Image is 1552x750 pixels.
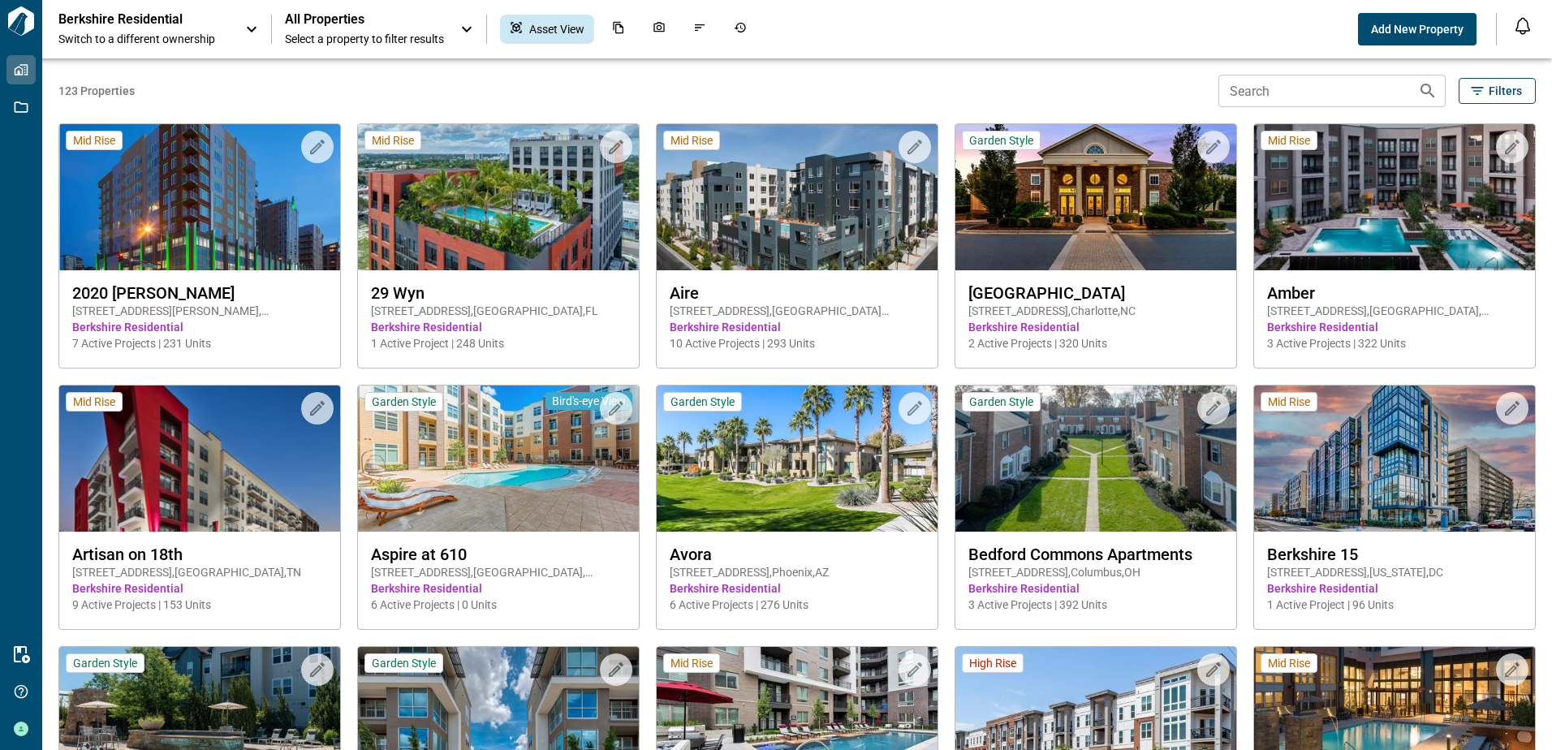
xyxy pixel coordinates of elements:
span: Filters [1489,83,1522,99]
img: property-asset [955,124,1236,270]
span: Aspire at 610 [371,545,626,564]
span: 9 Active Projects | 153 Units [72,597,327,613]
button: Filters [1459,78,1536,104]
span: Bird's-eye View [552,394,626,408]
span: 1 Active Project | 248 Units [371,335,626,351]
span: Garden Style [372,394,436,409]
span: Mid Rise [73,133,115,148]
span: [STREET_ADDRESS] , [US_STATE] , DC [1267,564,1522,580]
p: Berkshire Residential [58,11,205,28]
span: Berkshire Residential [72,580,327,597]
span: Select a property to filter results [285,31,444,47]
span: [STREET_ADDRESS] , [GEOGRAPHIC_DATA] , TN [72,564,327,580]
span: Mid Rise [1268,394,1310,409]
img: property-asset [358,386,639,532]
img: property-asset [1254,124,1535,270]
span: Aire [670,283,925,303]
img: property-asset [59,386,340,532]
img: property-asset [657,386,938,532]
button: Search properties [1412,75,1444,107]
span: [STREET_ADDRESS] , Phoenix , AZ [670,564,925,580]
span: Artisan on 18th [72,545,327,564]
span: Garden Style [73,656,137,670]
span: [STREET_ADDRESS] , Columbus , OH [968,564,1223,580]
span: Mid Rise [670,656,713,670]
span: Mid Rise [73,394,115,409]
span: Amber [1267,283,1522,303]
span: 29 Wyn [371,283,626,303]
span: Add New Property [1371,21,1464,37]
button: Open notification feed [1510,13,1536,39]
img: property-asset [657,124,938,270]
span: Avora [670,545,925,564]
span: 2020 [PERSON_NAME] [72,283,327,303]
span: Switch to a different ownership [58,31,229,47]
span: Berkshire Residential [968,580,1223,597]
span: All Properties [285,11,444,28]
span: Mid Rise [1268,656,1310,670]
span: [STREET_ADDRESS] , Charlotte , NC [968,303,1223,319]
span: 6 Active Projects | 276 Units [670,597,925,613]
span: [STREET_ADDRESS][PERSON_NAME] , [GEOGRAPHIC_DATA] , CO [72,303,327,319]
span: 3 Active Projects | 392 Units [968,597,1223,613]
span: Mid Rise [670,133,713,148]
span: Garden Style [372,656,436,670]
span: [STREET_ADDRESS] , [GEOGRAPHIC_DATA][PERSON_NAME] , CA [670,303,925,319]
span: [GEOGRAPHIC_DATA] [968,283,1223,303]
div: Issues & Info [683,15,716,44]
span: Berkshire Residential [371,580,626,597]
span: Bedford Commons Apartments [968,545,1223,564]
div: Asset View [500,15,594,44]
span: Berkshire Residential [670,319,925,335]
img: property-asset [358,124,639,270]
span: 6 Active Projects | 0 Units [371,597,626,613]
div: Job History [724,15,757,44]
span: 7 Active Projects | 231 Units [72,335,327,351]
span: Berkshire Residential [1267,319,1522,335]
span: Berkshire Residential [1267,580,1522,597]
span: Garden Style [969,394,1033,409]
img: property-asset [59,124,340,270]
span: Garden Style [670,394,735,409]
span: High Rise [969,656,1016,670]
div: Documents [602,15,635,44]
span: Berkshire 15 [1267,545,1522,564]
span: Asset View [529,21,584,37]
span: Berkshire Residential [670,580,925,597]
span: Berkshire Residential [968,319,1223,335]
span: [STREET_ADDRESS] , [GEOGRAPHIC_DATA] , [GEOGRAPHIC_DATA] [1267,303,1522,319]
img: property-asset [955,386,1236,532]
span: Mid Rise [372,133,414,148]
span: [STREET_ADDRESS] , [GEOGRAPHIC_DATA] , FL [371,303,626,319]
span: 10 Active Projects | 293 Units [670,335,925,351]
div: Photos [643,15,675,44]
span: 1 Active Project | 96 Units [1267,597,1522,613]
span: Berkshire Residential [371,319,626,335]
button: Add New Property [1358,13,1477,45]
img: property-asset [1254,386,1535,532]
span: 123 Properties [58,83,1212,99]
span: 2 Active Projects | 320 Units [968,335,1223,351]
span: Berkshire Residential [72,319,327,335]
span: [STREET_ADDRESS] , [GEOGRAPHIC_DATA] , [GEOGRAPHIC_DATA] [371,564,626,580]
span: 3 Active Projects | 322 Units [1267,335,1522,351]
span: Garden Style [969,133,1033,148]
span: Mid Rise [1268,133,1310,148]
